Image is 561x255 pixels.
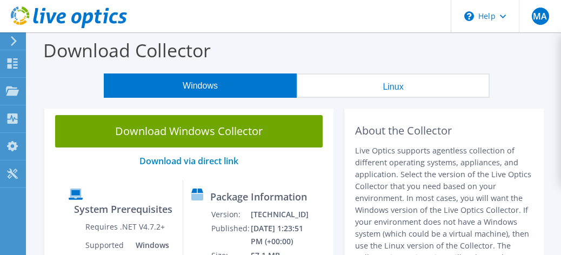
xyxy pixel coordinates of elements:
td: Version: [211,207,250,222]
td: Published: [211,222,250,249]
button: Windows [104,73,297,98]
a: Download via direct link [139,155,238,167]
label: Package Information [210,191,307,202]
label: Requires .NET V4.7.2+ [85,222,165,232]
button: Linux [297,73,490,98]
h2: About the Collector [355,124,533,137]
label: Download Collector [43,38,211,63]
span: MA [532,8,549,25]
td: [TECHNICAL_ID] [250,207,309,222]
svg: \n [464,11,474,21]
label: System Prerequisites [74,204,172,214]
td: [DATE] 1:23:51 PM (+00:00) [250,222,309,249]
a: Download Windows Collector [55,115,323,147]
